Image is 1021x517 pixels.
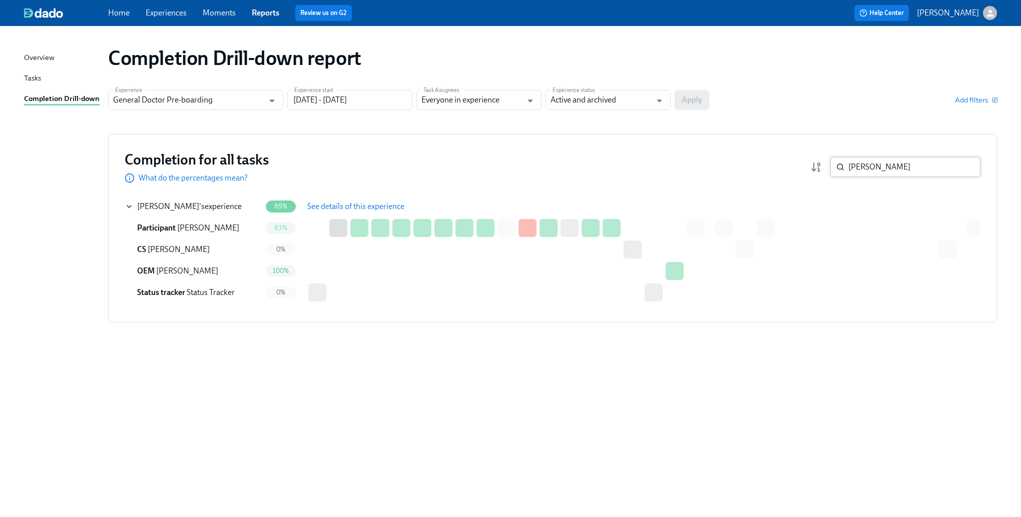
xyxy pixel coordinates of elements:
p: [PERSON_NAME] [917,7,979,18]
span: 69% [268,202,294,210]
a: Moments [203,8,236,17]
span: Onboarding Experience Manager [137,266,155,275]
button: Add filters [955,95,997,105]
img: dado [24,8,63,18]
button: Open [652,93,667,108]
a: dado [24,8,108,18]
button: Help Center [854,5,909,21]
span: [PERSON_NAME] [156,266,218,275]
div: Tasks [24,72,41,85]
span: See details of this experience [307,201,404,211]
span: 0% [270,245,291,253]
p: What do the percentages mean? [139,172,248,183]
div: 's experience [137,201,242,212]
div: Overview [24,52,55,64]
span: Status Tracker [187,287,235,297]
button: See details of this experience [300,196,411,216]
span: [PERSON_NAME] [148,244,210,254]
span: 83% [268,224,293,231]
div: CS [PERSON_NAME] [125,239,261,259]
h1: Completion Drill-down report [108,46,361,70]
a: Tasks [24,72,100,85]
div: OEM [PERSON_NAME] [125,261,261,281]
span: [PERSON_NAME] [177,223,239,232]
button: Open [523,93,538,108]
a: Completion Drill-down [24,93,100,105]
h3: Completion for all tasks [125,150,269,168]
span: 100% [267,267,295,274]
div: Status tracker Status Tracker [125,282,261,302]
a: Overview [24,52,100,64]
a: Review us on G2 [300,8,347,18]
span: Help Center [859,8,904,18]
div: [PERSON_NAME]'sexperience [125,196,261,216]
span: Status tracker [137,287,185,297]
span: 0% [270,288,291,296]
span: Participant [137,223,176,232]
svg: Completion rate (low to high) [810,161,822,173]
button: [PERSON_NAME] [917,6,997,20]
a: Home [108,8,130,17]
span: Credentialing Specialist [137,244,146,254]
div: Participant [PERSON_NAME] [125,218,261,238]
input: Search by name [848,157,980,177]
button: Review us on G2 [295,5,352,21]
button: Open [264,93,280,108]
a: Experiences [146,8,187,17]
span: [PERSON_NAME] [137,201,199,211]
a: Reports [252,8,279,17]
